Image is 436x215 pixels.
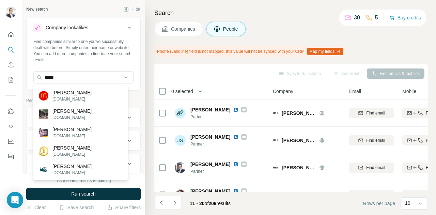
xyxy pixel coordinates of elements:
[175,189,186,200] img: Avatar
[39,146,48,156] img: John
[33,39,134,63] div: Find companies similar to one you've successfully dealt with before. Simply enter their name or w...
[59,204,94,211] button: Save search
[273,138,278,143] img: Logo of Hellman & Friedman
[349,163,394,173] button: Find email
[39,91,48,101] img: John
[26,204,46,211] button: Clear
[39,128,48,137] img: John
[205,201,209,206] span: of
[190,161,230,168] span: [PERSON_NAME]
[5,7,16,18] img: Avatar
[366,165,385,171] span: Find email
[26,188,141,200] button: Run search
[190,114,247,120] span: Partner
[39,165,48,174] img: John
[5,150,16,163] button: Feedback
[175,135,186,146] div: JS
[349,88,361,95] span: Email
[175,108,186,119] img: Avatar
[39,109,48,119] img: John
[282,110,316,117] span: [PERSON_NAME] & [PERSON_NAME]
[233,134,238,140] img: LinkedIn logo
[366,137,385,143] span: Find email
[26,6,48,12] div: New search
[366,110,385,116] span: Find email
[154,8,428,18] h4: Search
[171,88,193,95] span: 0 selected
[5,29,16,41] button: Quick start
[190,134,230,140] span: [PERSON_NAME]
[273,165,278,170] img: Logo of Hellman & Friedman
[405,200,410,206] p: 10
[307,48,343,55] button: Map my fields
[190,141,247,147] span: Partner
[5,44,16,56] button: Search
[273,88,293,95] span: Company
[282,164,316,171] span: [PERSON_NAME] & [PERSON_NAME]
[52,89,92,96] p: [PERSON_NAME]
[190,106,230,113] span: [PERSON_NAME]
[223,26,239,32] span: People
[349,190,394,200] button: Find email
[71,190,96,197] span: Run search
[27,109,140,126] button: Job title
[7,192,23,208] div: Open Intercom Messenger
[119,4,145,14] button: Hide
[52,170,92,176] p: [DOMAIN_NAME]
[27,133,140,149] button: Seniority
[26,97,141,104] p: Personal information
[366,192,385,198] span: Find email
[349,108,394,118] button: Find email
[5,120,16,133] button: Use Surfe API
[52,108,92,114] p: [PERSON_NAME]
[354,14,360,22] p: 30
[5,74,16,86] button: My lists
[168,196,182,210] button: Navigate to next page
[349,135,394,145] button: Find email
[233,162,238,167] img: LinkedIn logo
[52,133,92,139] p: [DOMAIN_NAME]
[46,24,88,31] div: Company lookalikes
[375,14,378,22] p: 5
[233,107,238,112] img: LinkedIn logo
[282,137,316,144] span: [PERSON_NAME] & [PERSON_NAME]
[5,105,16,118] button: Use Surfe on LinkedIn
[52,126,92,133] p: [PERSON_NAME]
[402,88,416,95] span: Mobile
[52,144,92,151] p: [PERSON_NAME]
[208,201,216,206] span: 209
[190,168,247,174] span: Partner
[233,188,238,194] img: LinkedIn logo
[27,19,140,39] button: Company lookalikes
[154,196,168,210] button: Navigate to previous page
[282,191,316,198] span: [PERSON_NAME] & [PERSON_NAME]
[52,163,92,170] p: [PERSON_NAME]
[52,114,92,121] p: [DOMAIN_NAME]
[5,135,16,148] button: Dashboard
[5,59,16,71] button: Enrich CSV
[363,200,395,207] span: Rows per page
[56,178,111,184] div: 1978 search results remaining
[389,13,421,22] button: Buy credits
[273,110,278,116] img: Logo of Hellman & Friedman
[52,151,92,157] p: [DOMAIN_NAME]
[107,204,141,211] button: Share filters
[190,201,205,206] span: 11 - 20
[52,96,92,102] p: [DOMAIN_NAME]
[154,46,345,57] div: Phone (Landline) field is not mapped, this value will not be synced with your CRM
[190,201,231,206] span: results
[27,156,140,172] button: Department
[190,188,230,195] span: [PERSON_NAME]
[171,26,196,32] span: Companies
[175,162,186,173] img: Avatar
